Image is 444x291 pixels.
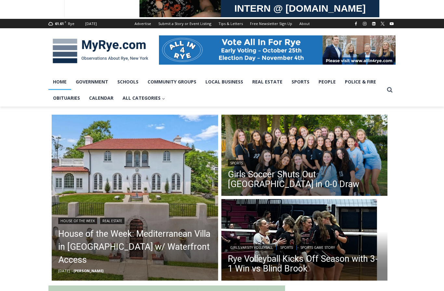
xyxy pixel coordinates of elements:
[228,244,275,251] a: Girls Varsity Volleyball
[221,115,388,198] a: Read More Girls Soccer Shuts Out Eastchester in 0-0 Draw
[384,84,396,96] button: View Search Form
[221,199,388,282] img: (PHOTO: The Rye Volleyball team huddles during the first set against Harrison on Thursday, Octobe...
[85,90,118,106] a: Calendar
[164,0,307,63] div: "We would have speakers with experience in local journalism speak to us about their experiences a...
[131,19,313,28] nav: Secondary Navigation
[228,243,381,251] div: | |
[2,67,64,92] span: Open Tues. - Sun. [PHONE_NUMBER]
[314,74,340,90] a: People
[388,20,396,28] a: YouTube
[215,19,246,28] a: Tips & Letters
[73,268,103,273] a: [PERSON_NAME]
[278,244,295,251] a: Sports
[221,115,388,198] img: (PHOTO: The Rye Girls Soccer team after their 0-0 draw vs. Eastchester on September 9, 2025. Cont...
[228,254,381,273] a: Rye Volleyball Kicks Off Season with 3-1 Win vs Blind Brook
[58,268,70,273] time: [DATE]
[298,244,337,251] a: Sports Game Story
[287,74,314,90] a: Sports
[370,20,378,28] a: Linkedin
[248,74,287,90] a: Real Estate
[340,74,381,90] a: Police & Fire
[0,65,65,81] a: Open Tues. - Sun. [PHONE_NUMBER]
[65,20,66,24] span: F
[72,268,73,273] span: –
[48,90,85,106] a: Obituaries
[48,34,152,68] img: MyRye.com
[85,21,97,27] div: [DATE]
[48,74,384,107] nav: Primary Navigation
[159,35,396,65] img: All in for Rye
[361,20,369,28] a: Instagram
[113,74,143,90] a: Schools
[58,218,97,224] a: House of the Week
[55,21,64,26] span: 61.61
[52,115,218,281] img: 514 Alda Road, Mamaroneck
[246,19,296,28] a: Free Newsletter Sign Up
[100,218,124,224] a: Real Estate
[68,21,74,27] div: Rye
[131,19,155,28] a: Advertise
[156,63,315,81] a: Intern @ [DOMAIN_NAME]
[296,19,313,28] a: About
[201,74,248,90] a: Local Business
[52,115,218,281] a: Read More House of the Week: Mediterranean Villa in Mamaroneck w/ Waterfront Access
[48,74,71,90] a: Home
[228,170,381,189] a: Girls Soccer Shuts Out [GEOGRAPHIC_DATA] in 0-0 Draw
[221,199,388,282] a: Read More Rye Volleyball Kicks Off Season with 3-1 Win vs Blind Brook
[58,216,212,224] div: |
[352,20,360,28] a: Facebook
[67,41,96,78] div: "[PERSON_NAME]'s draw is the fine variety of pristine raw fish kept on hand"
[118,90,170,106] button: Child menu of All Categories
[379,20,386,28] a: X
[71,74,113,90] a: Government
[143,74,201,90] a: Community Groups
[170,65,301,79] span: Intern @ [DOMAIN_NAME]
[228,160,245,166] a: Sports
[155,19,215,28] a: Submit a Story or Event Listing
[58,227,212,266] a: House of the Week: Mediterranean Villa in [GEOGRAPHIC_DATA] w/ Waterfront Access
